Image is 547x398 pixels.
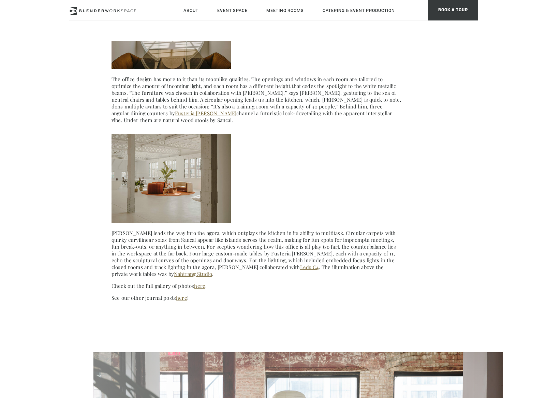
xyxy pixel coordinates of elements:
p: Check out the full gallery of photos . [112,282,401,289]
a: Leds C4 [300,264,319,270]
a: here [176,294,187,301]
a: Fusteria [PERSON_NAME] [175,110,236,117]
p: [PERSON_NAME] leads the way into the agora, which outplays the kitchen in its ability to multitas... [112,230,401,277]
a: here [194,282,205,289]
p: See our other journal posts ! [112,294,401,301]
img: office design [112,134,231,223]
a: Nahtrang Studio [174,270,212,277]
p: The office design has more to it than its moonlike qualities. The openings and windows in each ro... [112,76,401,123]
